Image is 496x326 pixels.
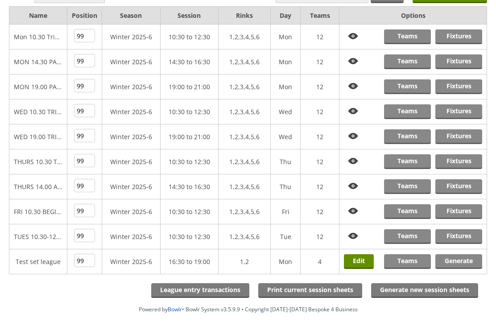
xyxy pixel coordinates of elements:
[344,179,363,193] img: View
[160,124,218,149] td: 19:00 to 21:00
[270,50,300,74] td: Mon
[218,74,270,99] td: 1,2,3,4,5,6
[301,249,339,274] td: 4
[344,129,363,143] img: View
[160,99,218,124] td: 10:30 to 12:30
[218,199,270,224] td: 1,2,3,4,5,6
[344,154,363,168] img: View
[384,79,431,94] a: Teams
[384,179,431,194] a: Teams
[168,305,182,313] a: Bowlr
[339,7,487,25] td: Options
[160,74,218,99] td: 19:00 to 21:00
[9,99,67,124] td: WED 10.30 TRIPLES
[102,50,160,74] td: Winter 2025-6
[160,149,218,174] td: 10:30 to 12:30
[9,199,67,224] td: FRI 10.30 BEGINNERS AND IMPROVERS
[344,54,363,68] img: View
[435,104,482,119] a: Fixtures
[218,7,270,25] td: Rinks
[102,74,160,99] td: Winter 2025-6
[160,249,218,274] td: 16:30 to 19:00
[102,7,160,25] td: Season
[344,79,363,93] img: View
[384,204,431,219] a: Teams
[102,224,160,249] td: Winter 2025-6
[218,50,270,74] td: 1,2,3,4,5,6
[102,174,160,199] td: Winter 2025-6
[139,305,358,313] span: Powered by • Bowlr System v3.5.9.9 • Copyright [DATE]-[DATE] Bespoke 4 Business
[301,50,339,74] td: 12
[270,224,300,249] td: Tue
[384,129,431,144] a: Teams
[301,124,339,149] td: 12
[270,124,300,149] td: Wed
[435,29,482,44] a: Fixtures
[160,25,218,50] td: 10:30 to 12:30
[301,149,339,174] td: 12
[270,249,300,274] td: Mon
[218,149,270,174] td: 1,2,3,4,5,6
[344,104,363,118] img: View
[102,199,160,224] td: Winter 2025-6
[218,99,270,124] td: 1,2,3,4,5,6
[160,199,218,224] td: 10:30 to 12:30
[435,79,482,94] a: Fixtures
[160,224,218,249] td: 10:30 to 12:30
[67,7,102,25] td: Position
[435,154,482,169] a: Fixtures
[218,25,270,50] td: 1,2,3,4,5,6
[160,174,218,199] td: 14:30 to 16:30
[102,249,160,274] td: Winter 2025-6
[344,29,363,43] img: View
[151,283,249,298] a: League entry transactions
[384,229,431,244] a: Teams
[344,254,374,269] a: Edit
[435,129,482,144] a: Fixtures
[384,154,431,169] a: Teams
[9,7,67,25] td: Name
[301,99,339,124] td: 12
[9,249,67,274] td: Test set league
[384,104,431,119] a: Teams
[435,204,482,219] a: Fixtures
[301,199,339,224] td: 12
[9,149,67,174] td: THURS 10.30 TRIPLES
[218,224,270,249] td: 1,2,3,4,5,6
[270,7,300,25] td: Day
[9,174,67,199] td: THURS 14.00 AUSSIE PAIRS
[9,25,67,50] td: Mon 10.30 Triples
[270,199,300,224] td: Fri
[9,74,67,99] td: MON 19.00 PAIRS
[435,229,482,244] a: Fixtures
[270,174,300,199] td: Thu
[102,25,160,50] td: Winter 2025-6
[384,54,431,69] a: Teams
[9,224,67,249] td: TUES 10.30-12.30 AUSSIE PAIRS
[435,54,482,69] a: Fixtures
[371,283,478,298] a: Generate new session sheets
[258,283,362,298] a: Print current session sheets
[301,7,339,25] td: Teams
[160,50,218,74] td: 14:30 to 16:30
[301,74,339,99] td: 12
[270,74,300,99] td: Mon
[301,174,339,199] td: 12
[102,99,160,124] td: Winter 2025-6
[160,7,218,25] td: Session
[270,99,300,124] td: Wed
[9,124,67,149] td: WED 19.00 TRIPLES
[301,224,339,249] td: 12
[344,204,363,218] img: View
[102,124,160,149] td: Winter 2025-6
[301,25,339,50] td: 12
[384,29,431,44] a: Teams
[384,254,431,269] a: Teams
[218,124,270,149] td: 1,2,3,4,5,6
[218,249,270,274] td: 1,2
[435,254,482,269] a: Generate
[270,149,300,174] td: Thu
[102,149,160,174] td: Winter 2025-6
[344,229,363,243] img: View
[270,25,300,50] td: Mon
